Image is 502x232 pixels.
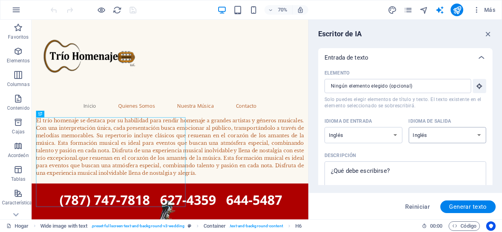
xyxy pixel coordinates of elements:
[297,6,304,13] i: Al cambiar el tamaño, se ajusta automáticamente el nivel de zoom para adaptarse al dispositivo el...
[113,5,122,15] button: recargar
[409,127,487,143] select: Idioma de salida
[404,6,413,15] i: Páginas (Ctrl+Alt+S)
[40,221,302,231] nav: migaja de pan
[318,67,493,226] div: Entrada de texto
[401,200,434,213] button: Reiniciar
[6,221,29,231] a: Haga clic para cancelar la selección. Haga doble clic para abrir Páginas.
[449,221,480,231] button: Código
[91,221,185,231] span: . preset-fullscreen-text-and-background-v3-wedding
[435,6,444,15] i: AI Writer
[473,79,486,93] button: ElementoSolo puedes elegir elementos de título y texto. El texto existente en el elemento selecci...
[113,6,122,15] i: Recargar página
[453,6,462,15] i: Publish
[460,223,476,229] font: Código
[8,34,28,40] font: Favoritos
[440,200,496,213] button: Generar texto
[328,165,482,191] textarea: Descripción
[7,82,30,87] font: Columnas
[435,5,444,15] button: generador de texto
[8,153,29,158] font: Acordeón
[449,203,487,210] font: Generar texto
[97,5,106,15] button: Haga clic aquí para salir del modo de vista previa y continuar editando
[12,129,25,135] font: Cajas
[409,118,451,124] font: Idioma de salida
[419,5,428,15] button: navegador
[325,127,402,143] select: Idioma de entrada
[40,221,88,231] span: Click to select. Double-click to edit
[204,221,226,231] span: Click to select. Double-click to edit
[278,7,287,13] font: 70%
[486,221,496,231] button: Centrados en el usuario
[403,5,413,15] button: páginas
[325,153,356,158] font: Descripción
[264,5,293,15] button: 70%
[325,54,368,61] font: Entrada de texto
[388,6,397,15] i: Diseño (Ctrl+Alt+Y)
[325,97,481,109] font: Solo puedes elegir elementos de título y texto. El texto existente en el elemento seleccionado se...
[325,70,349,76] font: Elemento
[470,4,498,16] button: Más
[419,6,428,15] i: Navigator
[7,58,30,64] font: Elementos
[318,30,362,38] font: Escritor de IA
[2,200,35,206] font: Características
[422,221,443,231] h6: Tiempo de sesión
[15,223,28,229] font: Hogar
[430,223,442,229] font: 00:00
[325,79,466,93] input: ElementoSolo puedes elegir elementos de título y texto. El texto existente en el elemento selecci...
[451,4,463,16] button: publicar
[387,5,397,15] button: diseño
[11,176,26,182] font: Tablas
[325,118,372,124] font: Idioma de entrada
[318,48,493,67] div: Entrada de texto
[295,221,302,231] span: Click to select. Double-click to edit
[406,203,430,210] font: Reiniciar
[484,7,495,13] font: Más
[229,221,283,231] span: . text-and-background-content
[7,105,30,111] font: Contenido
[188,224,191,228] i: This element is a customizable preset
